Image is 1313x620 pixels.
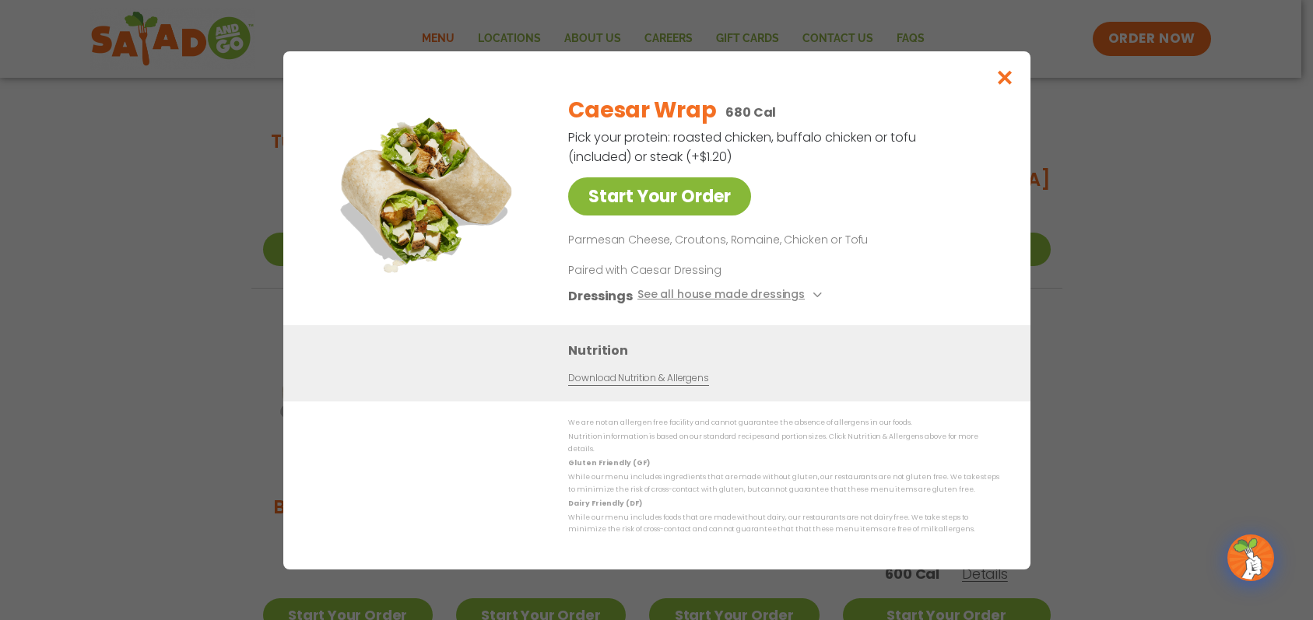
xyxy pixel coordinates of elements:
[568,231,993,250] p: Parmesan Cheese, Croutons, Romaine, Chicken or Tofu
[568,370,708,385] a: Download Nutrition & Allergens
[568,498,641,507] strong: Dairy Friendly (DF)
[568,417,999,429] p: We are not an allergen free facility and cannot guarantee the absence of allergens in our foods.
[568,512,999,536] p: While our menu includes foods that are made without dairy, our restaurants are not dairy free. We...
[1229,536,1273,580] img: wpChatIcon
[725,103,776,122] p: 680 Cal
[568,431,999,455] p: Nutrition information is based on our standard recipes and portion sizes. Click Nutrition & Aller...
[637,285,826,305] button: See all house made dressings
[568,285,633,305] h3: Dressings
[568,177,751,215] a: Start Your Order
[568,94,716,127] h2: Caesar Wrap
[318,82,536,300] img: Featured product photo for Caesar Wrap
[568,458,649,468] strong: Gluten Friendly (GF)
[568,261,856,278] p: Paired with Caesar Dressing
[568,340,1007,359] h3: Nutrition
[568,471,999,496] p: While our menu includes ingredients that are made without gluten, our restaurants are not gluten ...
[568,128,918,166] p: Pick your protein: roasted chicken, buffalo chicken or tofu (included) or steak (+$1.20)
[979,51,1030,103] button: Close modal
